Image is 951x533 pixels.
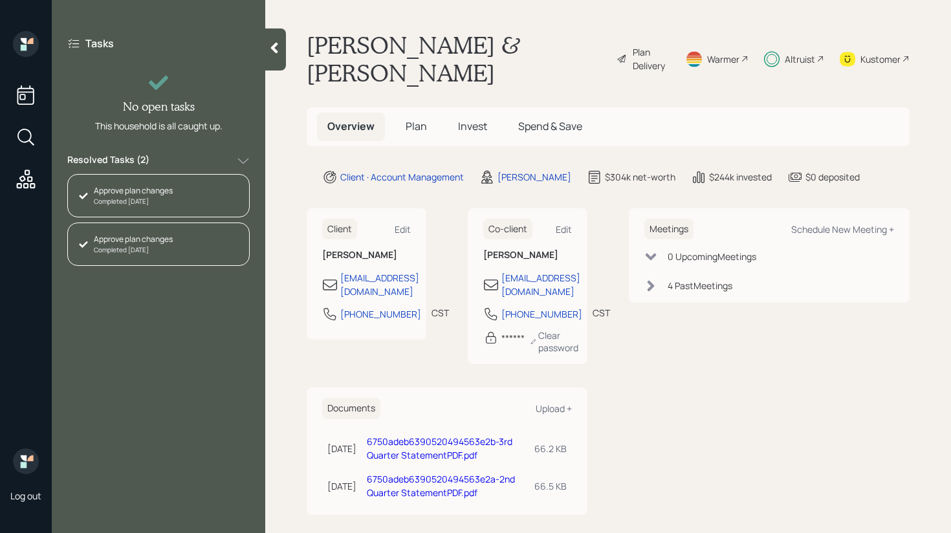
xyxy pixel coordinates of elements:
img: retirable_logo.png [13,448,39,474]
div: 66.2 KB [534,442,567,455]
div: CST [593,306,610,320]
div: [PHONE_NUMBER] [501,307,582,321]
span: Invest [458,119,487,133]
div: [EMAIL_ADDRESS][DOMAIN_NAME] [340,271,419,298]
div: 0 Upcoming Meeting s [668,250,756,263]
div: Upload + [536,402,572,415]
div: $0 deposited [805,170,860,184]
div: [PERSON_NAME] [497,170,571,184]
div: Edit [395,223,411,235]
label: Resolved Tasks ( 2 ) [67,153,149,169]
div: [DATE] [327,442,356,455]
div: 66.5 KB [534,479,567,493]
label: Tasks [85,36,114,50]
h6: Documents [322,398,380,419]
h6: [PERSON_NAME] [322,250,411,261]
div: CST [432,306,449,320]
div: This household is all caught up. [95,119,223,133]
div: $244k invested [709,170,772,184]
div: Schedule New Meeting + [791,223,894,235]
div: Clear password [530,329,582,354]
h6: Co-client [483,219,532,240]
h6: [PERSON_NAME] [483,250,572,261]
div: $304k net-worth [605,170,675,184]
div: [DATE] [327,479,356,493]
div: Warmer [707,52,739,66]
span: Plan [406,119,427,133]
h6: Meetings [644,219,694,240]
h6: Client [322,219,357,240]
div: Completed [DATE] [94,197,173,206]
div: 4 Past Meeting s [668,279,732,292]
div: Altruist [785,52,815,66]
div: Log out [10,490,41,502]
div: Approve plan changes [94,234,173,245]
div: Kustomer [860,52,901,66]
div: Completed [DATE] [94,245,173,255]
span: Overview [327,119,375,133]
a: 6750adeb6390520494563e2b-3rd Quarter StatementPDF.pdf [367,435,512,461]
div: Edit [556,223,572,235]
span: Spend & Save [518,119,582,133]
div: Approve plan changes [94,185,173,197]
div: Plan Delivery [633,45,670,72]
a: 6750adeb6390520494563e2a-2nd Quarter StatementPDF.pdf [367,473,515,499]
h4: No open tasks [123,100,195,114]
h1: [PERSON_NAME] & [PERSON_NAME] [307,31,606,87]
div: Client · Account Management [340,170,464,184]
div: [PHONE_NUMBER] [340,307,421,321]
div: [EMAIL_ADDRESS][DOMAIN_NAME] [501,271,580,298]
